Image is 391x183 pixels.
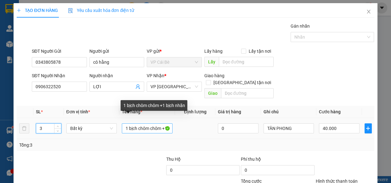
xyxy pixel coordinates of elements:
[36,109,41,114] span: SL
[204,57,219,67] span: Lấy
[66,109,90,114] span: Đơn vị tính
[54,20,118,28] div: PHƯỢNG
[32,48,87,55] div: SĐT Người Gửi
[218,123,258,133] input: 0
[147,73,164,78] span: VP Nhận
[360,3,377,21] button: Close
[5,6,15,13] span: Gửi:
[184,109,206,114] span: Định lượng
[204,49,223,54] span: Lấy hàng
[135,84,140,89] span: user-add
[5,13,49,20] div: TƯ DŨNG
[54,5,118,20] div: VP [GEOGRAPHIC_DATA]
[221,88,274,98] input: Dọc đường
[5,5,49,13] div: VP Cái Bè
[53,42,68,49] span: Chưa :
[19,123,29,133] button: delete
[5,20,49,29] div: 0974837849
[365,126,371,131] span: plus
[147,48,202,55] div: VP gửi
[263,123,314,133] input: Ghi Chú
[56,129,60,133] span: down
[70,124,113,133] span: Bất kỳ
[291,24,310,29] label: Gán nhãn
[54,124,61,128] span: Increase Value
[204,73,224,78] span: Giao hàng
[121,100,187,111] div: 1 bịch chôm chôm +1 bịch nhãn
[211,79,274,86] span: [GEOGRAPHIC_DATA] tận nơi
[19,142,151,148] div: Tổng: 3
[68,8,73,13] img: icon
[17,8,58,13] span: TẠO ĐƠN HÀNG
[54,128,61,133] span: Decrease Value
[365,123,372,133] button: plus
[68,8,134,13] span: Yêu cầu xuất hóa đơn điện tử
[166,157,181,162] span: Thu Hộ
[89,48,144,55] div: Người gửi
[319,109,341,114] span: Cước hàng
[150,57,198,67] span: VP Cái Bè
[204,88,221,98] span: Giao
[89,72,144,79] div: Người nhận
[261,106,317,118] th: Ghi chú
[366,9,371,14] span: close
[246,48,274,55] span: Lấy tận nơi
[219,57,274,67] input: Dọc đường
[150,82,198,91] span: VP Sài Gòn
[17,8,21,13] span: plus
[122,123,173,133] input: VD: Bàn, Ghế
[53,40,118,49] div: 40.000
[32,72,87,79] div: SĐT Người Nhận
[218,109,241,114] span: Giá trị hàng
[54,6,69,13] span: Nhận:
[56,125,60,128] span: up
[241,156,314,165] div: Phí thu hộ
[54,28,118,37] div: 0908116252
